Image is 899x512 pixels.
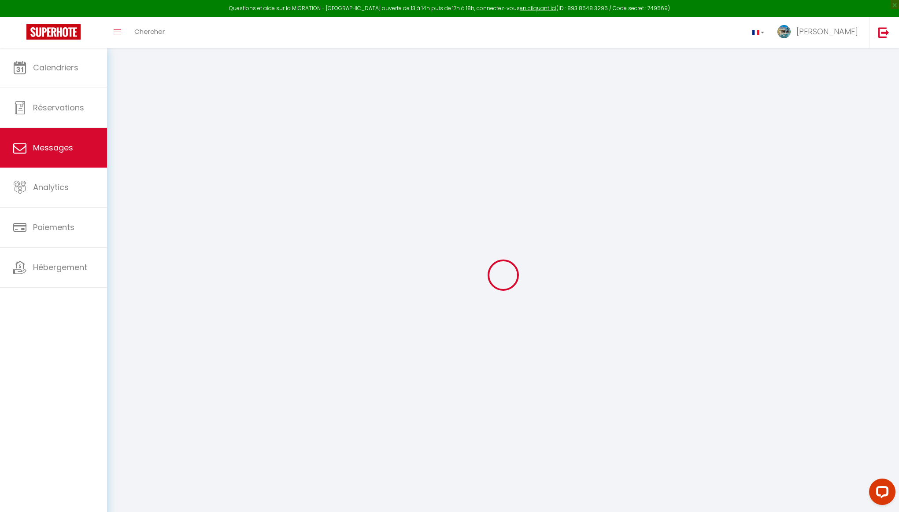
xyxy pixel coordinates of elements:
[33,182,69,193] span: Analytics
[862,475,899,512] iframe: LiveChat chat widget
[796,26,858,37] span: [PERSON_NAME]
[771,17,869,48] a: ... [PERSON_NAME]
[26,24,81,40] img: Super Booking
[134,27,165,36] span: Chercher
[520,4,556,12] a: en cliquant ici
[33,142,73,153] span: Messages
[128,17,171,48] a: Chercher
[33,102,84,113] span: Réservations
[33,62,78,73] span: Calendriers
[777,25,791,38] img: ...
[878,27,889,38] img: logout
[33,222,74,233] span: Paiements
[33,262,87,273] span: Hébergement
